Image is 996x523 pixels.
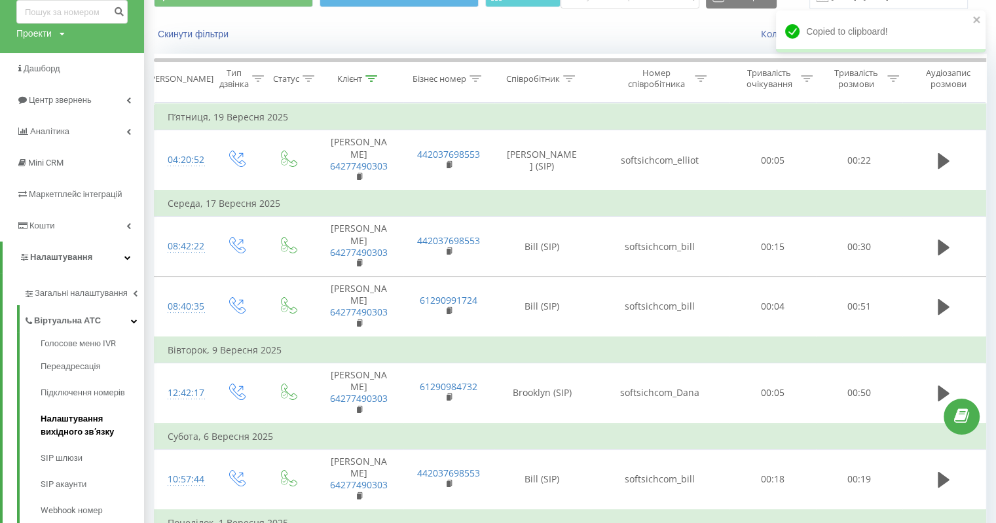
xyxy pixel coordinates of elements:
td: [PERSON_NAME] [314,217,404,277]
a: Налаштування [3,242,144,273]
span: Центр звернень [29,95,92,105]
td: Bill (SIP) [494,277,591,337]
td: [PERSON_NAME] [314,277,404,337]
div: Тривалість розмови [828,67,884,90]
span: Аналiтика [30,126,69,136]
span: Маркетплейс інтеграцій [29,189,122,199]
button: close [972,14,982,27]
div: Copied to clipboard! [776,10,986,52]
a: Голосове меню IVR [41,337,144,353]
div: 12:42:17 [168,380,196,406]
a: 64277490303 [330,246,388,259]
td: 00:19 [816,449,902,509]
a: Переадресація [41,353,144,380]
td: softsichcom_bill [591,217,729,277]
td: softsichcom_bill [591,449,729,509]
span: SIP акаунти [41,478,86,491]
div: Клієнт [337,73,362,84]
a: Віртуальна АТС [24,305,144,333]
div: Проекти [16,27,52,40]
td: 00:22 [816,130,902,190]
a: 64277490303 [330,392,388,405]
a: 64277490303 [330,306,388,318]
div: Бізнес номер [413,73,466,84]
a: Підключення номерів [41,380,144,406]
td: 00:15 [729,217,816,277]
td: 00:05 [729,130,816,190]
span: Загальні налаштування [35,287,128,300]
td: softsichcom_elliot [591,130,729,190]
button: Скинути фільтри [154,28,235,40]
div: 04:20:52 [168,147,196,173]
td: Субота, 6 Вересня 2025 [155,424,986,450]
td: [PERSON_NAME] (SIP) [494,130,591,190]
div: Аудіозапис розмови [914,67,982,90]
span: Віртуальна АТС [34,314,101,327]
a: Налаштування вихідного зв’язку [41,406,144,445]
span: Дашборд [24,63,60,73]
td: 00:50 [816,363,902,424]
span: Переадресація [41,360,100,373]
div: 08:42:22 [168,234,196,259]
div: Тривалість очікування [741,67,798,90]
span: Голосове меню IVR [41,337,116,350]
td: Середа, 17 Вересня 2025 [155,190,986,217]
td: softsichcom_bill [591,277,729,337]
div: Співробітник [506,73,560,84]
a: Загальні налаштування [24,278,144,305]
span: Mini CRM [28,158,64,168]
a: 64277490303 [330,478,388,491]
a: 61290991724 [420,294,477,306]
td: [PERSON_NAME] [314,449,404,509]
div: [PERSON_NAME] [147,73,213,84]
a: 442037698553 [417,148,480,160]
span: SIP шлюзи [41,452,83,465]
div: Статус [273,73,299,84]
span: Кошти [29,221,54,230]
td: 00:18 [729,449,816,509]
div: 08:40:35 [168,294,196,319]
div: 10:57:44 [168,467,196,492]
span: Підключення номерів [41,386,125,399]
td: 00:30 [816,217,902,277]
span: Webhook номер [41,504,103,517]
a: 442037698553 [417,234,480,247]
a: Коли дані можуть відрізнятися вiд інших систем [761,27,986,40]
td: П’ятниця, 19 Вересня 2025 [155,104,986,130]
td: Brooklyn (SIP) [494,363,591,424]
td: softsichcom_Dana [591,363,729,424]
span: Налаштування вихідного зв’язку [41,412,138,439]
td: 00:51 [816,277,902,337]
td: Вівторок, 9 Вересня 2025 [155,337,986,363]
td: Bill (SIP) [494,217,591,277]
span: Налаштування [30,252,92,262]
td: [PERSON_NAME] [314,130,404,190]
td: [PERSON_NAME] [314,363,404,424]
a: SIP шлюзи [41,445,144,471]
a: 64277490303 [330,160,388,172]
div: Тип дзвінка [219,67,249,90]
a: 61290984732 [420,380,477,393]
a: 442037698553 [417,467,480,479]
td: 00:05 [729,363,816,424]
td: 00:04 [729,277,816,337]
a: SIP акаунти [41,471,144,497]
td: Bill (SIP) [494,449,591,509]
div: Номер співробітника [621,67,692,90]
